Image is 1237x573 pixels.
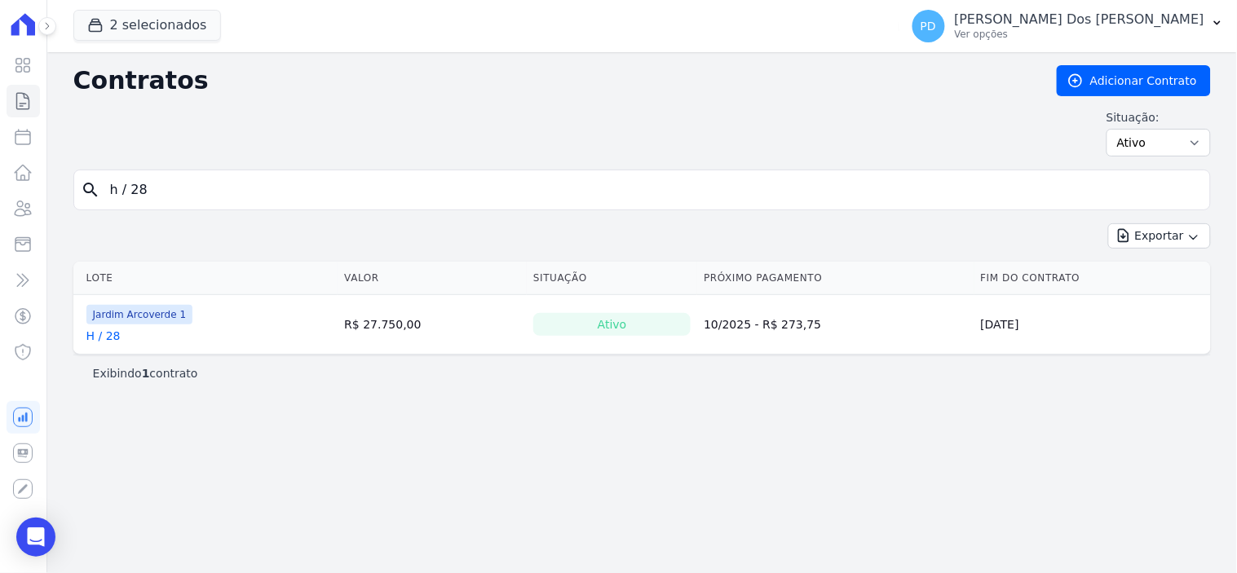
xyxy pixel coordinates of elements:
[86,328,121,344] a: H / 28
[100,174,1204,206] input: Buscar por nome do lote
[73,10,221,41] button: 2 selecionados
[142,367,150,380] b: 1
[86,305,193,324] span: Jardim Arcoverde 1
[81,180,100,200] i: search
[955,11,1204,28] p: [PERSON_NAME] Dos [PERSON_NAME]
[974,262,1211,295] th: Fim do Contrato
[697,262,974,295] th: Próximo Pagamento
[1108,223,1211,249] button: Exportar
[1107,109,1211,126] label: Situação:
[93,365,198,381] p: Exibindo contrato
[338,262,527,295] th: Valor
[338,295,527,355] td: R$ 27.750,00
[704,318,821,331] a: 10/2025 - R$ 273,75
[73,262,338,295] th: Lote
[1057,65,1211,96] a: Adicionar Contrato
[533,313,691,336] div: Ativo
[921,20,936,32] span: PD
[527,262,697,295] th: Situação
[16,518,55,557] div: Open Intercom Messenger
[899,3,1237,49] button: PD [PERSON_NAME] Dos [PERSON_NAME] Ver opções
[974,295,1211,355] td: [DATE]
[73,66,1031,95] h2: Contratos
[955,28,1204,41] p: Ver opções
